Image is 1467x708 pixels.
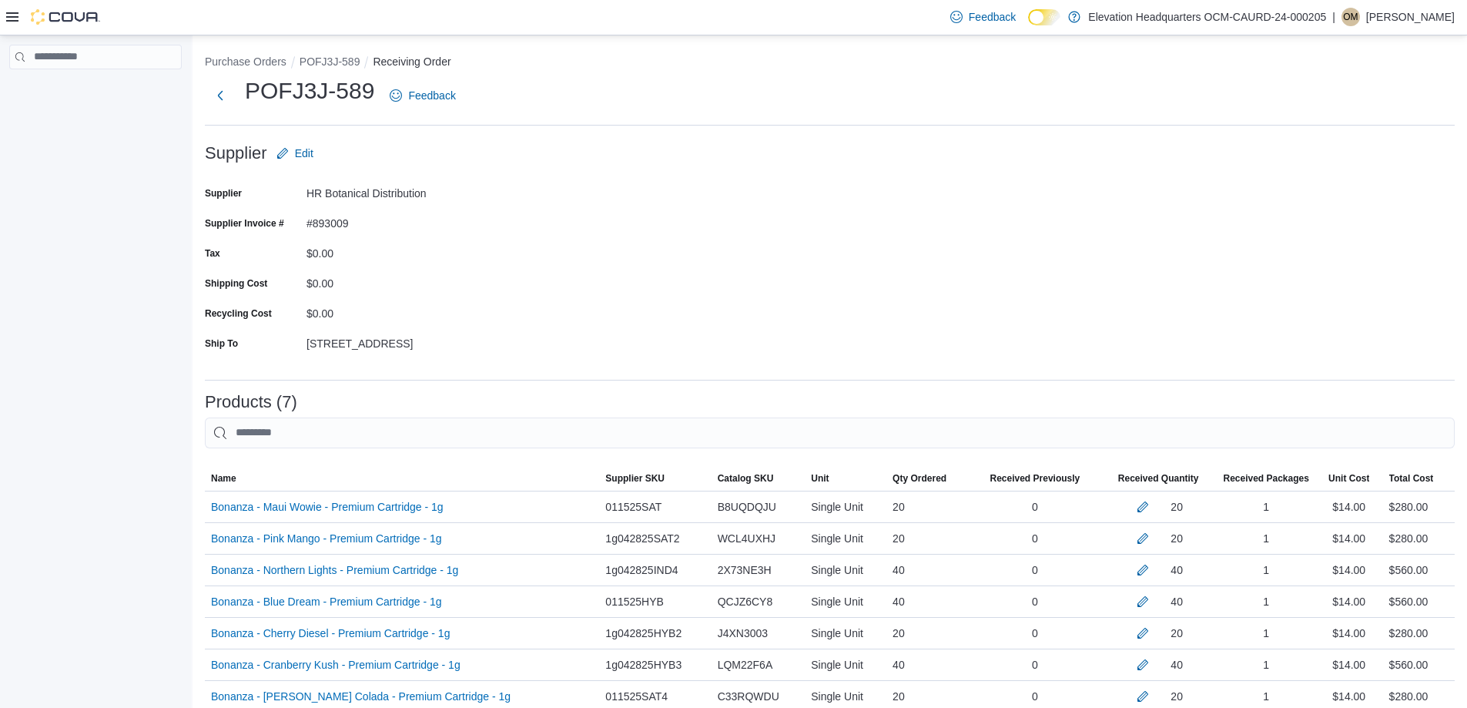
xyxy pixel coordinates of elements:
span: 2X73NE3H [718,561,772,579]
span: Unit Cost [1328,472,1369,485]
div: $280.00 [1389,687,1428,706]
p: [PERSON_NAME] [1366,8,1455,26]
div: 20 [886,618,970,649]
span: Received Previously [990,472,1080,485]
div: 1 [1217,523,1315,554]
div: $14.00 [1315,555,1383,586]
span: WCL4UXHJ [718,529,775,548]
label: Ship To [205,337,238,350]
div: 0 [970,492,1100,522]
label: Supplier Invoice # [205,217,284,230]
button: Receiving Order [373,55,450,68]
span: OM [1343,8,1358,26]
button: Name [205,466,599,491]
label: Supplier [205,187,242,200]
div: $0.00 [306,271,513,290]
a: Bonanza - Pink Mango - Premium Cartridge - 1g [211,529,442,548]
div: $14.00 [1315,523,1383,554]
a: Feedback [383,80,461,111]
span: Name [211,472,236,485]
div: Single Unit [805,586,886,617]
div: 40 [886,649,970,680]
input: Dark Mode [1028,9,1060,25]
p: Elevation Headquarters OCM-CAURD-24-000205 [1088,8,1326,26]
nav: An example of EuiBreadcrumbs [205,54,1455,72]
div: 40 [1171,592,1183,611]
div: #893009 [306,211,513,230]
div: 40 [886,555,970,586]
div: Single Unit [805,523,886,554]
span: Unit [811,472,829,485]
span: Feedback [969,9,1016,25]
div: HR Botanical Distribution [306,181,513,200]
span: Total Cost [1389,472,1434,485]
div: 40 [1171,561,1183,579]
div: 1 [1217,555,1315,586]
span: 1g042825IND4 [605,561,678,579]
span: 011525SAT [605,498,661,516]
span: J4XN3003 [718,624,768,643]
span: Feedback [408,88,455,103]
span: Received Packages [1223,472,1308,485]
button: Edit [270,138,320,169]
a: Bonanza - [PERSON_NAME] Colada - Premium Cartridge - 1g [211,687,511,706]
div: Single Unit [805,618,886,649]
div: 20 [1171,624,1183,643]
div: [STREET_ADDRESS] [306,331,513,350]
div: 20 [1171,529,1183,548]
span: Dark Mode [1028,25,1029,26]
div: $560.00 [1389,561,1428,579]
div: 20 [1171,498,1183,516]
div: $14.00 [1315,586,1383,617]
a: Bonanza - Northern Lights - Premium Cartridge - 1g [211,561,458,579]
div: Single Unit [805,649,886,680]
div: 1 [1217,618,1315,649]
span: C33RQWDU [718,687,779,706]
button: Purchase Orders [205,55,286,68]
div: Single Unit [805,555,886,586]
div: 20 [886,523,970,554]
span: Qty Ordered [893,472,946,485]
h3: Products (7) [205,393,297,411]
span: Received Quantity [1118,472,1199,485]
span: Catalog SKU [718,472,774,485]
div: 20 [1171,687,1183,706]
span: LQM22F6A [718,656,773,674]
label: Shipping Cost [205,277,267,290]
div: $14.00 [1315,649,1383,680]
img: Cova [31,9,100,25]
span: 1g042825SAT2 [605,529,679,548]
button: Next [205,80,236,111]
a: Bonanza - Blue Dream - Premium Cartridge - 1g [211,592,442,611]
button: POFJ3J-589 [300,55,360,68]
a: Feedback [944,2,1022,32]
div: $0.00 [306,301,513,320]
div: Single Unit [805,492,886,522]
div: 20 [886,492,970,522]
span: 1g042825HYB2 [605,624,682,643]
div: 0 [970,555,1100,586]
div: 0 [970,586,1100,617]
a: Bonanza - Cherry Diesel - Premium Cartridge - 1g [211,624,450,643]
div: 0 [970,618,1100,649]
p: | [1332,8,1335,26]
span: 011525SAT4 [605,687,668,706]
div: 1 [1217,649,1315,680]
span: 011525HYB [605,592,664,611]
div: $14.00 [1315,492,1383,522]
div: $0.00 [306,241,513,260]
div: Osvaldo Montalvo [1341,8,1360,26]
div: $560.00 [1389,592,1428,611]
div: 1 [1217,492,1315,522]
div: $280.00 [1389,624,1428,643]
div: 0 [970,523,1100,554]
span: Edit [295,146,313,161]
div: 1 [1217,586,1315,617]
div: $280.00 [1389,498,1428,516]
div: $560.00 [1389,656,1428,674]
button: Supplier SKU [599,466,711,491]
div: $14.00 [1315,618,1383,649]
label: Tax [205,247,220,260]
div: 40 [886,586,970,617]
